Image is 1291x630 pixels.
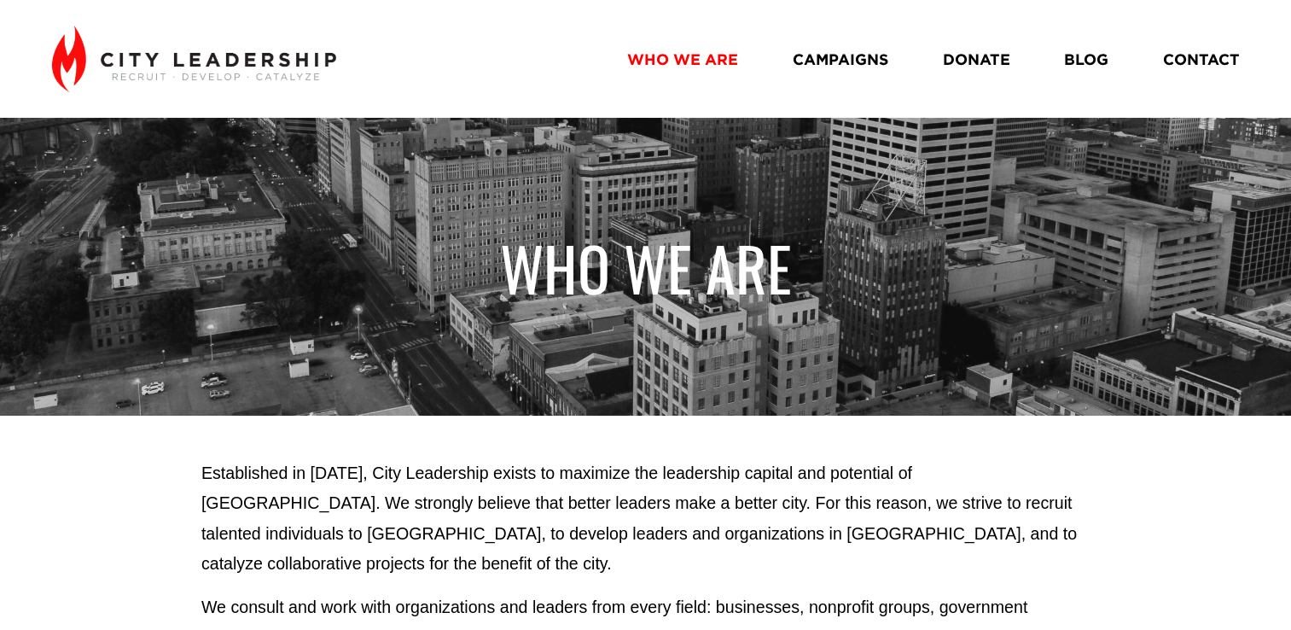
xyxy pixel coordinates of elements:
a: CONTACT [1162,44,1239,74]
p: Established in [DATE], City Leadership exists to maximize the leadership capital and potential of... [201,458,1090,579]
a: DONATE [942,44,1009,74]
img: City Leadership - Recruit. Develop. Catalyze. [52,26,336,92]
a: WHO WE ARE [627,44,738,74]
a: BLOG [1064,44,1108,74]
h1: WHO WE ARE [201,230,1090,305]
a: CAMPAIGNS [793,44,888,74]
